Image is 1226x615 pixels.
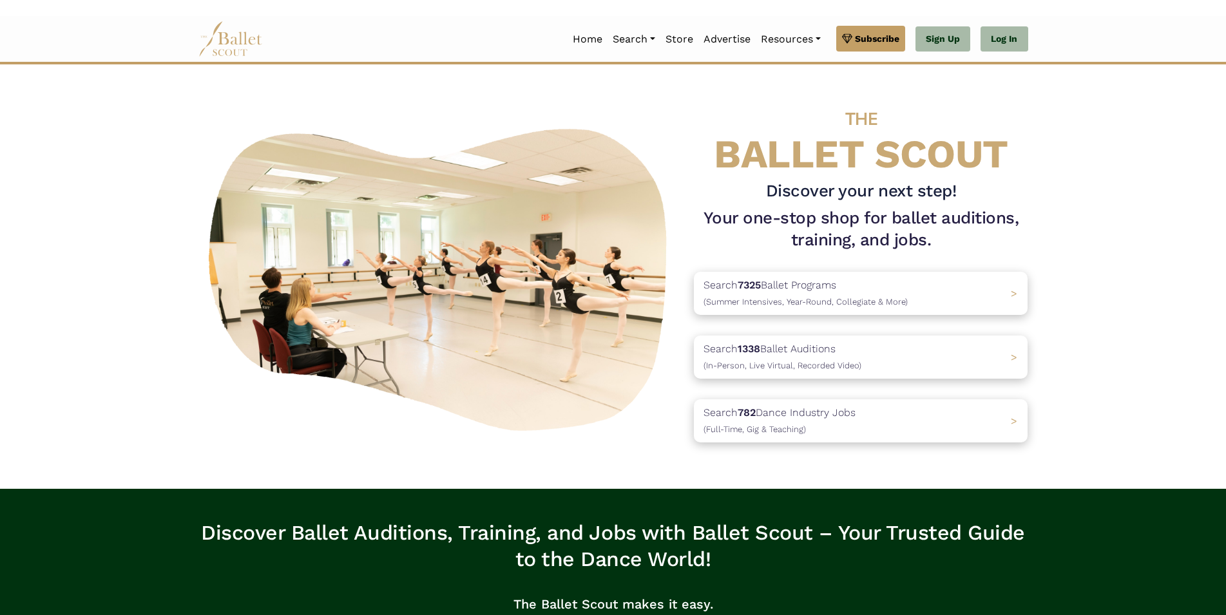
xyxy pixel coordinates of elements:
a: Sign Up [915,26,970,52]
span: Subscribe [855,32,899,46]
a: Store [660,26,698,53]
a: Search782Dance Industry Jobs(Full-Time, Gig & Teaching) > [694,399,1028,442]
h4: BALLET SCOUT [694,90,1028,175]
span: (Full-Time, Gig & Teaching) [704,424,806,434]
a: Log In [981,26,1028,52]
p: Search Dance Industry Jobs [704,404,856,437]
a: Advertise [698,26,756,53]
a: Search1338Ballet Auditions(In-Person, Live Virtual, Recorded Video) > [694,336,1028,379]
p: Search Ballet Programs [704,277,908,310]
span: (Summer Intensives, Year-Round, Collegiate & More) [704,297,908,307]
a: Search [608,26,660,53]
span: > [1011,287,1017,299]
span: THE [845,108,877,129]
b: 782 [738,406,756,419]
a: Resources [756,26,826,53]
a: Subscribe [836,26,905,52]
span: > [1011,351,1017,363]
a: Home [568,26,608,53]
img: gem.svg [842,32,852,46]
p: Search Ballet Auditions [704,341,861,374]
a: Search7325Ballet Programs(Summer Intensives, Year-Round, Collegiate & More)> [694,272,1028,315]
h3: Discover your next step! [694,180,1028,202]
b: 1338 [738,343,760,355]
h1: Your one-stop shop for ballet auditions, training, and jobs. [694,207,1028,251]
h3: Discover Ballet Auditions, Training, and Jobs with Ballet Scout – Your Trusted Guide to the Dance... [198,520,1028,573]
img: A group of ballerinas talking to each other in a ballet studio [198,115,684,439]
span: (In-Person, Live Virtual, Recorded Video) [704,361,861,370]
b: 7325 [738,279,761,291]
span: > [1011,415,1017,427]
